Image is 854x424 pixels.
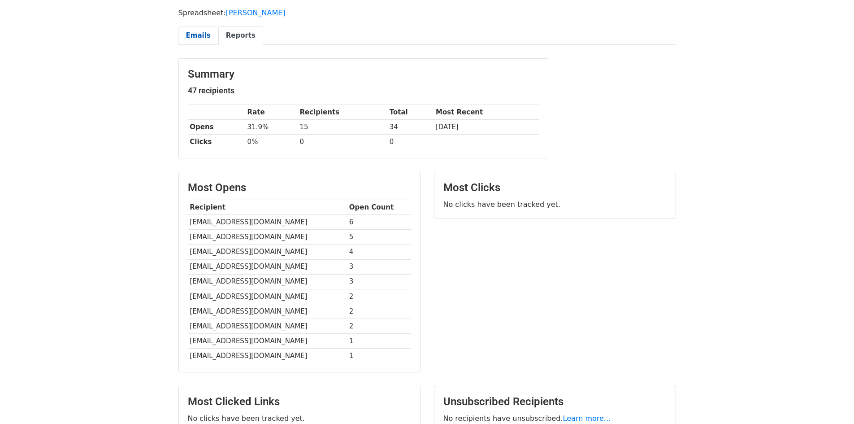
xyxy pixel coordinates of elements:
[443,200,667,209] p: No clicks have been tracked yet.
[443,181,667,194] h3: Most Clicks
[188,274,347,289] td: [EMAIL_ADDRESS][DOMAIN_NAME]
[347,245,411,259] td: 4
[188,230,347,245] td: [EMAIL_ADDRESS][DOMAIN_NAME]
[347,200,411,215] th: Open Count
[218,26,263,45] a: Reports
[387,135,434,149] td: 0
[188,86,539,96] h5: 47 recipients
[178,26,218,45] a: Emails
[443,395,667,408] h3: Unsubscribed Recipients
[347,319,411,333] td: 2
[188,319,347,333] td: [EMAIL_ADDRESS][DOMAIN_NAME]
[347,274,411,289] td: 3
[347,259,411,274] td: 3
[443,414,667,423] p: No recipients have unsubscribed.
[434,120,538,135] td: [DATE]
[298,105,387,120] th: Recipients
[245,135,298,149] td: 0%
[245,120,298,135] td: 31.9%
[226,9,286,17] a: [PERSON_NAME]
[188,120,245,135] th: Opens
[387,120,434,135] td: 34
[188,289,347,304] td: [EMAIL_ADDRESS][DOMAIN_NAME]
[245,105,298,120] th: Rate
[347,334,411,349] td: 1
[188,259,347,274] td: [EMAIL_ADDRESS][DOMAIN_NAME]
[387,105,434,120] th: Total
[188,68,539,81] h3: Summary
[188,215,347,230] td: [EMAIL_ADDRESS][DOMAIN_NAME]
[434,105,538,120] th: Most Recent
[178,8,676,17] p: Spreadsheet:
[188,245,347,259] td: [EMAIL_ADDRESS][DOMAIN_NAME]
[188,304,347,319] td: [EMAIL_ADDRESS][DOMAIN_NAME]
[298,135,387,149] td: 0
[188,414,411,423] p: No clicks have been tracked yet.
[347,289,411,304] td: 2
[347,304,411,319] td: 2
[188,334,347,349] td: [EMAIL_ADDRESS][DOMAIN_NAME]
[298,120,387,135] td: 15
[347,349,411,363] td: 1
[188,200,347,215] th: Recipient
[347,215,411,230] td: 6
[347,230,411,245] td: 5
[563,414,611,423] a: Learn more...
[188,349,347,363] td: [EMAIL_ADDRESS][DOMAIN_NAME]
[188,135,245,149] th: Clicks
[188,395,411,408] h3: Most Clicked Links
[188,181,411,194] h3: Most Opens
